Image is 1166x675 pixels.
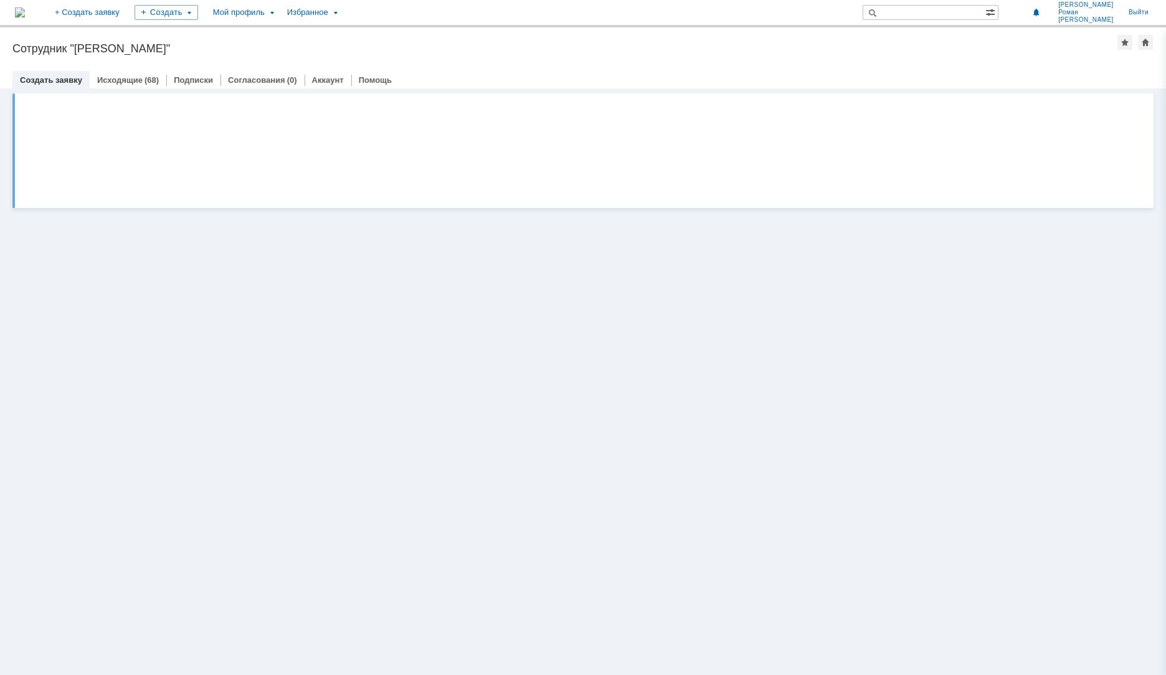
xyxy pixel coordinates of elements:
[359,75,392,85] a: Помощь
[15,7,25,17] img: logo
[174,75,213,85] a: Подписки
[20,75,82,85] a: Создать заявку
[12,42,1117,55] div: Сотрудник "[PERSON_NAME]"
[1058,1,1114,9] span: [PERSON_NAME]
[97,75,143,85] a: Исходящие
[1117,35,1132,50] div: Добавить в избранное
[228,75,285,85] a: Согласования
[1058,9,1114,16] span: Роман
[135,5,198,20] div: Создать
[287,75,297,85] div: (0)
[145,75,159,85] div: (68)
[1138,35,1153,50] div: Сделать домашней страницей
[312,75,344,85] a: Аккаунт
[1058,16,1114,24] span: [PERSON_NAME]
[985,6,998,17] span: Расширенный поиск
[15,7,25,17] a: Перейти на домашнюю страницу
